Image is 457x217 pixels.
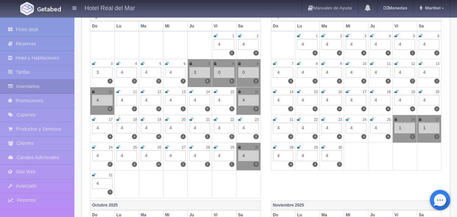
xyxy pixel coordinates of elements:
div: 4 [297,123,318,133]
div: 4 [141,123,161,133]
div: 4 [165,95,186,106]
label: 4 [132,162,137,167]
div: 4 [370,123,391,133]
small: 28 [206,146,210,149]
small: 19 [157,118,161,122]
div: 4 [321,95,342,106]
small: 16 [255,90,258,94]
div: 0 [214,67,234,78]
small: 24 [363,118,366,122]
label: 4 [288,79,293,84]
div: 4 [92,178,113,189]
small: 20 [436,90,439,94]
small: 1 [232,34,234,38]
div: 4 [346,123,366,133]
small: 21 [290,118,293,122]
div: 4 [116,95,137,106]
div: 0 [238,67,259,78]
div: 4 [297,39,318,50]
div: 4 [214,123,234,133]
small: 2 [257,34,259,38]
small: 17 [109,118,113,122]
div: 4 [346,39,366,50]
small: 12 [411,62,415,66]
div: 4 [141,67,161,78]
small: 22 [230,118,234,122]
th: Lu [114,21,139,31]
div: 4 [165,123,186,133]
small: 31 [109,173,113,177]
small: 8 [316,62,318,66]
label: 4 [386,79,391,84]
label: 2 [181,162,186,167]
div: 4 [273,123,294,133]
b: Monedas [384,5,407,10]
label: 4 [410,106,415,111]
th: Vi [393,21,417,31]
small: 10 [109,90,113,94]
label: 0 [253,79,258,84]
div: 4 [165,150,186,161]
label: 4 [337,162,342,167]
th: Noviembre 2025 [271,201,441,211]
div: 4 [238,150,259,161]
small: 4 [135,62,137,66]
small: 13 [436,62,439,66]
small: 25 [133,146,137,149]
small: 15 [314,90,318,94]
label: 2 [132,106,137,111]
div: 4 [116,67,137,78]
div: 1 [419,123,439,133]
div: 4 [297,95,318,106]
small: 3 [111,62,113,66]
th: Ju [368,21,393,31]
img: Getabed [20,2,34,15]
label: 4 [386,106,391,111]
label: 3 [205,162,210,167]
label: 4 [313,162,318,167]
div: 4 [394,39,415,50]
div: 4 [214,95,234,106]
div: 4 [214,150,234,161]
div: 4 [238,95,259,106]
span: Maribel [424,5,441,10]
label: 4 [313,106,318,111]
div: 4 [165,67,186,78]
label: 4 [181,134,186,139]
small: 16 [338,90,342,94]
div: 4 [141,95,161,106]
th: Ju [187,21,212,31]
small: 4 [389,34,391,38]
div: 4 [346,95,366,106]
label: 4 [361,79,366,84]
small: 7 [208,62,210,66]
label: 3 [288,106,293,111]
label: 0 [108,106,113,111]
th: Lu [295,21,320,31]
div: 4 [189,123,210,133]
label: 1 [205,134,210,139]
label: 4 [337,134,342,139]
div: 4 [273,150,294,161]
div: 4 [297,150,318,161]
small: 21 [206,118,210,122]
th: Do [90,21,115,31]
div: 4 [189,95,210,106]
small: 17 [363,90,366,94]
div: 1 [394,123,415,133]
label: 0 [156,79,161,84]
label: 1 [434,134,439,139]
h4: Hotel Real del Mar [85,3,135,12]
label: 0 [253,134,258,139]
div: 4 [394,67,415,78]
small: 27 [436,118,439,122]
div: 4 [419,95,439,106]
label: 4 [108,134,113,139]
th: Ma [320,21,344,31]
small: 20 [182,118,185,122]
div: 4 [238,123,259,133]
small: 6 [437,34,439,38]
div: 4 [214,39,234,50]
div: 4 [394,95,415,106]
small: 9 [257,62,259,66]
